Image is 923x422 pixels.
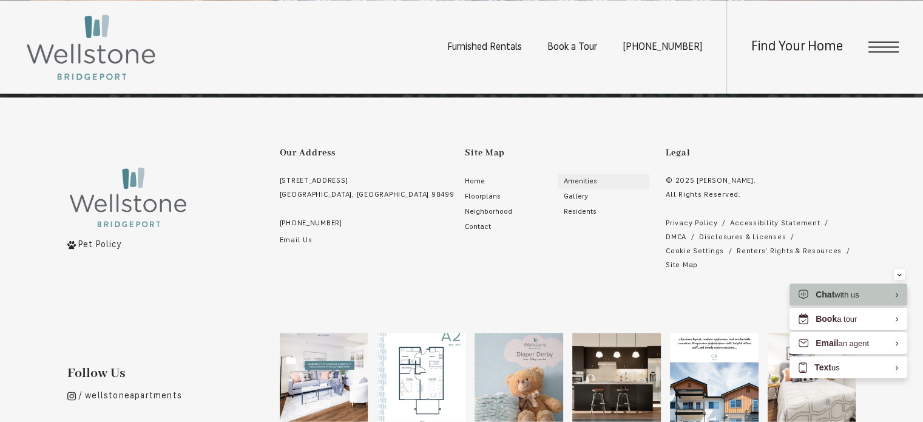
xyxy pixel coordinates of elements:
[670,333,759,421] img: Instagram post from @wellstoneapartments on May 02, 2025 00:00:00am
[564,208,597,215] span: Residents
[572,333,661,421] img: Instagram post from @wellstoneapartments on May 03, 2025 00:00:00am
[564,192,588,200] span: Gallery
[280,219,342,226] span: [PHONE_NUMBER]
[558,204,649,219] a: Go to Residents
[377,333,465,421] img: Instagram post from @wellstoneapartments on May 05, 2025 00:00:00am
[465,208,512,215] span: Neighborhood
[67,165,189,229] img: Wellstone
[666,258,698,272] a: Website Site Map
[447,42,522,52] a: Furnished Rentals
[465,177,485,185] span: Home
[868,41,899,52] button: Open Menu
[475,333,563,421] img: Instagram post from @wellstoneapartments on May 04, 2025 00:00:00am
[280,216,455,230] a: Call us at (253) 400-3144
[459,174,550,189] a: Go to Home
[666,244,724,258] a: Cookie Settings
[666,174,856,188] p: © 2025 [PERSON_NAME].
[465,192,501,200] span: Floorplans
[24,12,158,82] img: Wellstone
[280,141,455,164] p: Our Address
[67,366,280,380] p: Follow Us
[564,177,597,185] span: Amenities
[699,230,786,244] a: Local and State Disclosures and License Information
[459,174,649,234] div: Main
[730,216,820,230] a: Accessibility Statement
[666,188,856,202] p: All Rights Reserved.
[280,233,455,247] a: Email Us
[666,230,686,244] a: Greystar DMCA policy
[459,189,550,204] a: Go to Floorplans
[737,244,842,258] a: Renters' Rights & Resources
[78,391,182,400] span: / wellstoneapartments
[623,42,702,52] a: Call us at (253) 400-3144
[67,389,280,403] a: Follow wellstoneapartments on Instagram
[280,333,368,421] img: Instagram post from @wellstoneapartments on May 06, 2025 00:00:00am
[768,333,856,421] img: Instagram post from @wellstoneapartments on May 01, 2025 00:00:00am
[465,141,655,164] p: Site Map
[459,219,649,234] a: Go to Contact
[751,40,843,54] a: Find Your Home
[666,141,856,164] p: Legal
[459,204,550,219] a: Go to Neighborhood
[78,240,122,249] span: Pet Policy
[623,42,702,52] span: [PHONE_NUMBER]
[547,42,597,52] a: Book a Tour
[558,174,649,189] a: Go to Amenities
[280,174,455,202] a: Get Directions to 12535 Bridgeport Way SW Lakewood, WA 98499
[666,216,717,230] a: Greystar privacy policy
[558,189,649,204] a: Go to Gallery
[465,223,491,230] span: Contact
